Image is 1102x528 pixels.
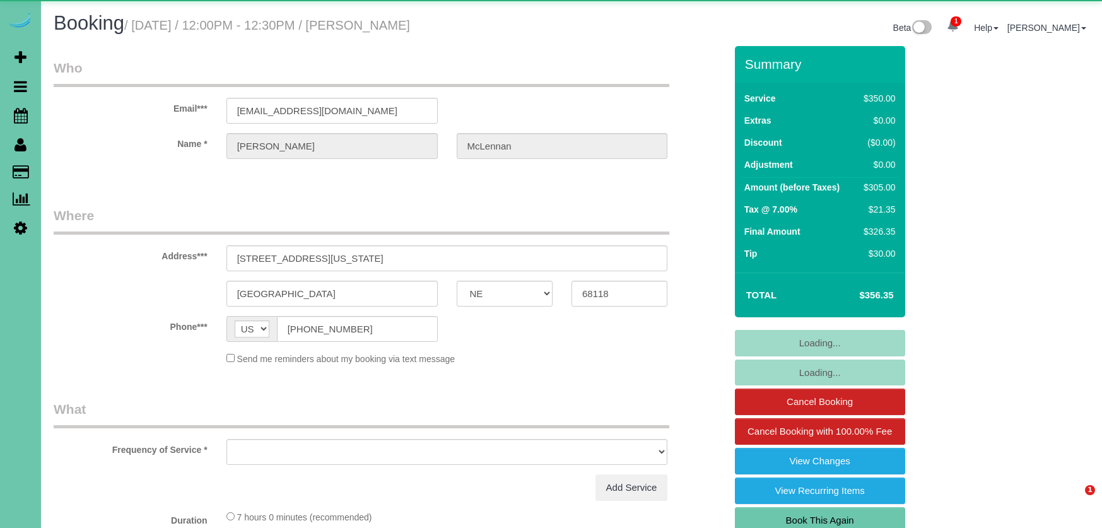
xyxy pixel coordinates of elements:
div: $305.00 [859,181,895,194]
label: Extras [744,114,771,127]
div: $0.00 [859,158,895,171]
a: Add Service [595,474,668,501]
img: Automaid Logo [8,13,33,30]
div: $21.35 [859,203,895,216]
legend: Who [54,59,669,87]
div: $0.00 [859,114,895,127]
span: Cancel Booking with 100.00% Fee [747,426,892,437]
div: $30.00 [859,247,895,260]
span: Booking [54,12,124,34]
h3: Summary [745,57,899,71]
a: [PERSON_NAME] [1007,23,1086,33]
label: Duration [44,510,217,527]
label: Tax @ 7.00% [744,203,797,216]
label: Tip [744,247,758,260]
span: 1 [951,16,961,26]
span: 7 hours 0 minutes (recommended) [237,512,372,522]
span: Send me reminders about my booking via text message [237,354,455,364]
div: $350.00 [859,92,895,105]
label: Final Amount [744,225,800,238]
iframe: Intercom live chat [1059,485,1089,515]
a: Cancel Booking [735,389,905,415]
label: Discount [744,136,782,149]
a: Help [974,23,999,33]
label: Name * [44,133,217,150]
div: $326.35 [859,225,895,238]
strong: Total [746,290,777,300]
span: 1 [1085,485,1095,495]
legend: Where [54,206,669,235]
a: View Recurring Items [735,478,905,504]
a: View Changes [735,448,905,474]
a: Cancel Booking with 100.00% Fee [735,418,905,445]
label: Frequency of Service * [44,439,217,456]
a: Beta [893,23,932,33]
small: / [DATE] / 12:00PM - 12:30PM / [PERSON_NAME] [124,18,410,32]
h4: $356.35 [821,290,893,301]
label: Service [744,92,776,105]
label: Amount (before Taxes) [744,181,840,194]
a: 1 [941,13,965,40]
div: ($0.00) [859,136,895,149]
legend: What [54,400,669,428]
label: Adjustment [744,158,793,171]
img: New interface [911,20,932,37]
